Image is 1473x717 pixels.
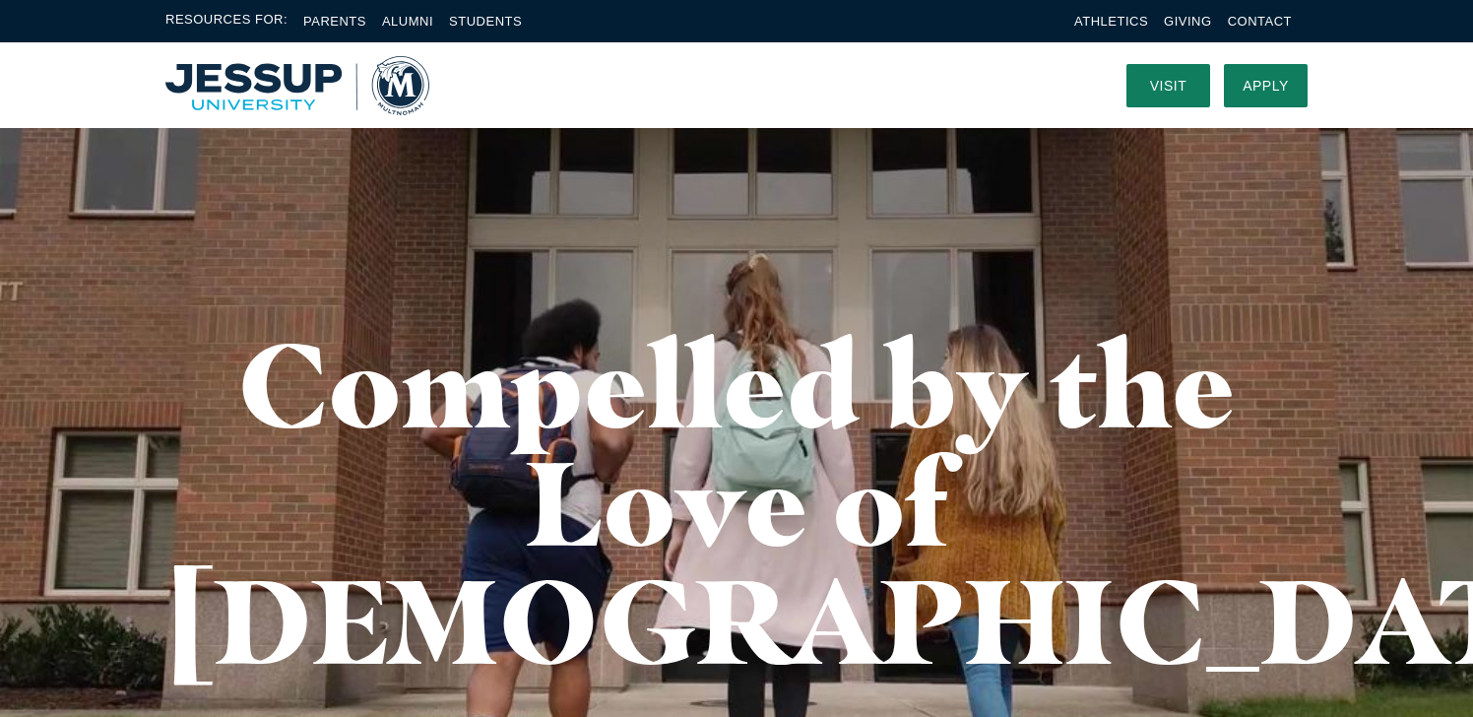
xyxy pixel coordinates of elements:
[165,56,429,115] img: Multnomah University Logo
[1126,64,1210,107] a: Visit
[1224,64,1308,107] a: Apply
[1074,14,1148,29] a: Athletics
[382,14,433,29] a: Alumni
[1228,14,1292,29] a: Contact
[449,14,522,29] a: Students
[303,14,366,29] a: Parents
[165,325,1308,680] h1: Compelled by the Love of [DEMOGRAPHIC_DATA]
[165,10,288,33] span: Resources For:
[165,56,429,115] a: Home
[1164,14,1212,29] a: Giving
